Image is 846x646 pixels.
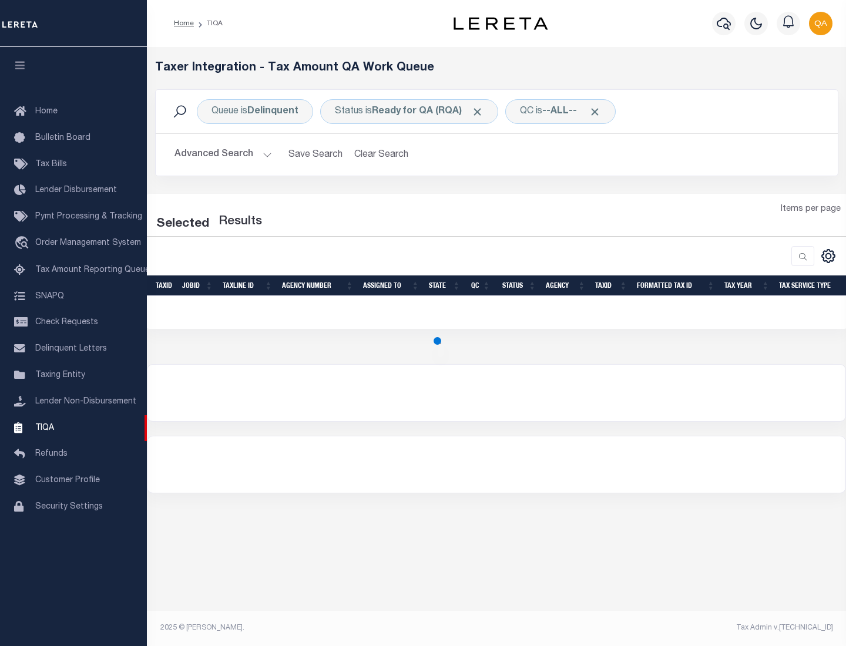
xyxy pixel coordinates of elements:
[35,345,107,353] span: Delinquent Letters
[505,99,616,124] div: Click to Edit
[320,99,498,124] div: Click to Edit
[541,275,590,296] th: Agency
[35,423,54,432] span: TIQA
[781,203,841,216] span: Items per page
[590,275,632,296] th: TaxID
[372,107,484,116] b: Ready for QA (RQA)
[35,476,100,484] span: Customer Profile
[35,266,150,274] span: Tax Amount Reporting Queue
[177,275,218,296] th: JobID
[197,99,313,124] div: Click to Edit
[174,20,194,27] a: Home
[194,18,223,29] li: TIQA
[247,107,298,116] b: Delinquent
[218,275,277,296] th: TaxLine ID
[281,143,350,166] button: Save Search
[35,186,117,194] span: Lender Disbursement
[632,275,720,296] th: Formatted Tax ID
[471,106,484,118] span: Click to Remove
[152,623,497,633] div: 2025 © [PERSON_NAME].
[174,143,272,166] button: Advanced Search
[14,236,33,251] i: travel_explore
[720,275,774,296] th: Tax Year
[35,450,68,458] span: Refunds
[219,213,262,231] label: Results
[35,213,142,221] span: Pymt Processing & Tracking
[277,275,358,296] th: Agency Number
[35,107,58,116] span: Home
[350,143,414,166] button: Clear Search
[809,12,832,35] img: svg+xml;base64,PHN2ZyB4bWxucz0iaHR0cDovL3d3dy53My5vcmcvMjAwMC9zdmciIHBvaW50ZXItZXZlbnRzPSJub25lIi...
[35,398,136,406] span: Lender Non-Disbursement
[151,275,177,296] th: TaxID
[156,215,209,234] div: Selected
[358,275,424,296] th: Assigned To
[505,623,833,633] div: Tax Admin v.[TECHNICAL_ID]
[589,106,601,118] span: Click to Remove
[495,275,541,296] th: Status
[155,61,838,75] h5: Taxer Integration - Tax Amount QA Work Queue
[35,318,98,327] span: Check Requests
[35,371,85,379] span: Taxing Entity
[35,134,90,142] span: Bulletin Board
[35,160,67,169] span: Tax Bills
[35,292,64,300] span: SNAPQ
[542,107,577,116] b: --ALL--
[454,17,548,30] img: logo-dark.svg
[465,275,495,296] th: QC
[35,503,103,511] span: Security Settings
[35,239,141,247] span: Order Management System
[424,275,465,296] th: State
